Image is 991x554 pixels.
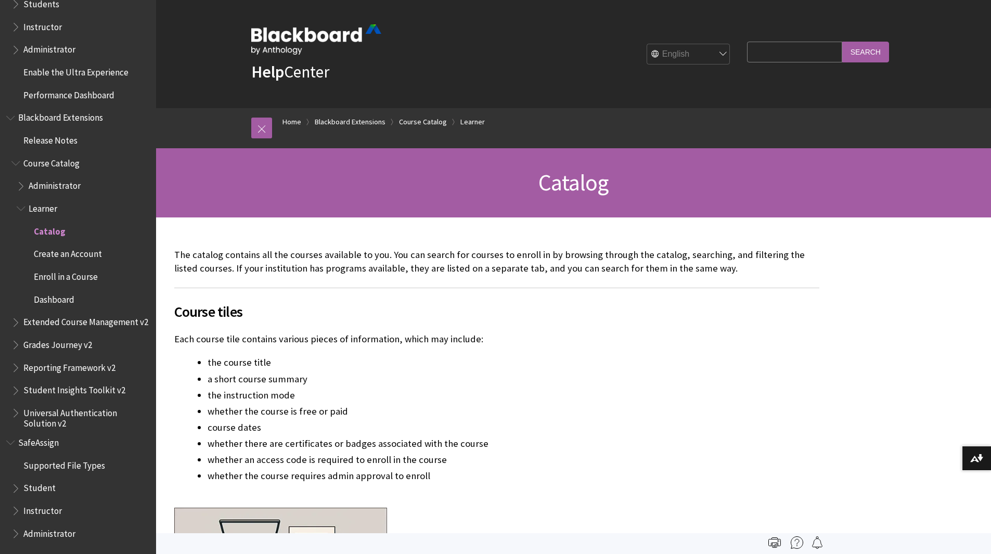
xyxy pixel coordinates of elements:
a: Learner [460,115,485,128]
span: Universal Authentication Solution v2 [23,404,149,429]
img: Blackboard by Anthology [251,24,381,55]
span: Catalog [34,223,66,237]
span: Create an Account [34,246,102,260]
span: Administrator [23,525,75,539]
span: Student Insights Toolkit v2 [23,382,125,396]
a: Home [282,115,301,128]
span: Grades Journey v2 [23,336,92,350]
span: Extended Course Management v2 [23,314,148,328]
span: Instructor [23,502,62,516]
span: Learner [29,200,57,214]
span: Release Notes [23,132,78,146]
span: Enroll in a Course [34,268,98,282]
strong: Help [251,61,284,82]
span: Course tiles [174,301,819,323]
span: Catalog [538,168,608,197]
nav: Book outline for Blackboard SafeAssign [6,434,150,542]
span: Supported File Types [23,457,105,471]
img: Print [768,536,781,549]
li: whether there are certificates or badges associated with the course [208,436,819,451]
li: whether an access code is required to enroll in the course [208,453,819,467]
span: Administrator [29,177,81,191]
li: the instruction mode [208,388,819,403]
select: Site Language Selector [647,44,730,65]
span: Performance Dashboard [23,86,114,100]
input: Search [842,42,889,62]
span: Reporting Framework v2 [23,359,115,373]
span: Instructor [23,18,62,32]
span: Enable the Ultra Experience [23,63,128,78]
li: course dates [208,420,819,435]
span: Dashboard [34,291,74,305]
span: Course Catalog [23,154,80,169]
span: Blackboard Extensions [18,109,103,123]
span: Administrator [23,41,75,55]
li: the course title [208,355,819,370]
a: Course Catalog [399,115,447,128]
p: Each course tile contains various pieces of information, which may include: [174,332,819,346]
span: Student [23,480,56,494]
p: The catalog contains all the courses available to you. You can search for courses to enroll in by... [174,248,819,275]
nav: Book outline for Blackboard Extensions [6,109,150,429]
img: More help [791,536,803,549]
li: a short course summary [208,372,819,386]
a: Blackboard Extensions [315,115,385,128]
img: Follow this page [811,536,823,549]
li: whether the course is free or paid [208,404,819,419]
li: whether the course requires admin approval to enroll [208,469,819,498]
span: SafeAssign [18,434,59,448]
a: HelpCenter [251,61,329,82]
